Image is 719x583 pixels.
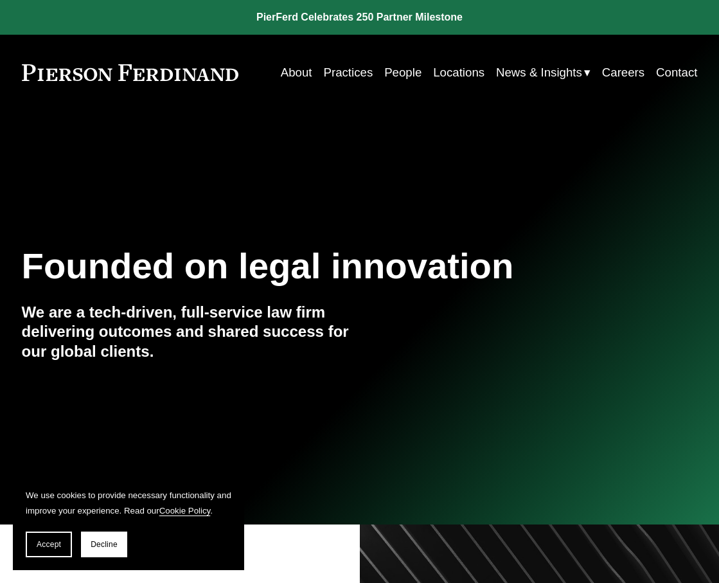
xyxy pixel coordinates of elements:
section: Cookie banner [13,475,244,570]
a: Locations [433,60,484,84]
p: We use cookies to provide necessary functionality and improve your experience. Read our . [26,488,231,519]
a: Careers [602,60,644,84]
span: News & Insights [496,62,582,84]
a: folder dropdown [496,60,590,84]
button: Decline [81,532,127,557]
a: People [384,60,422,84]
h4: We are a tech-driven, full-service law firm delivering outcomes and shared success for our global... [22,303,360,362]
a: Contact [656,60,697,84]
a: Cookie Policy [159,506,211,516]
h1: Founded on legal innovation [22,246,585,287]
a: About [281,60,312,84]
button: Accept [26,532,72,557]
a: Practices [323,60,373,84]
span: Accept [37,540,61,549]
span: Decline [91,540,118,549]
